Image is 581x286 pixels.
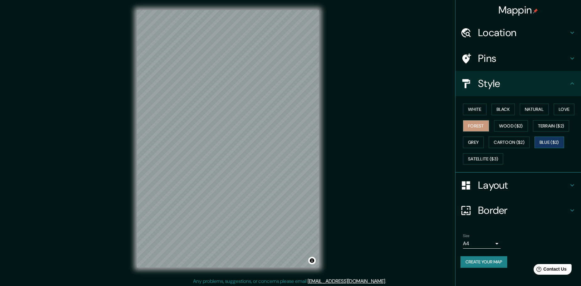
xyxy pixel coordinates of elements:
[463,137,484,148] button: Grey
[525,262,574,279] iframe: Help widget launcher
[478,179,568,192] h4: Layout
[478,26,568,39] h4: Location
[463,153,503,165] button: Satellite ($3)
[137,10,319,267] canvas: Map
[520,104,549,115] button: Natural
[460,256,507,268] button: Create your map
[463,120,489,132] button: Forest
[455,198,581,223] div: Border
[478,52,568,65] h4: Pins
[455,71,581,96] div: Style
[308,257,316,264] button: Toggle attribution
[387,278,388,285] div: .
[533,120,569,132] button: Terrain ($2)
[489,137,530,148] button: Cartoon ($2)
[463,239,501,249] div: A4
[535,137,564,148] button: Blue ($2)
[308,278,385,284] a: [EMAIL_ADDRESS][DOMAIN_NAME]
[463,104,487,115] button: White
[193,278,386,285] p: Any problems, suggestions, or concerns please email .
[498,4,538,16] h4: Mappin
[492,104,515,115] button: Black
[478,77,568,90] h4: Style
[455,173,581,198] div: Layout
[455,20,581,45] div: Location
[533,8,538,13] img: pin-icon.png
[554,104,574,115] button: Love
[455,46,581,71] div: Pins
[494,120,528,132] button: Wood ($2)
[478,204,568,217] h4: Border
[386,278,387,285] div: .
[463,233,470,239] label: Size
